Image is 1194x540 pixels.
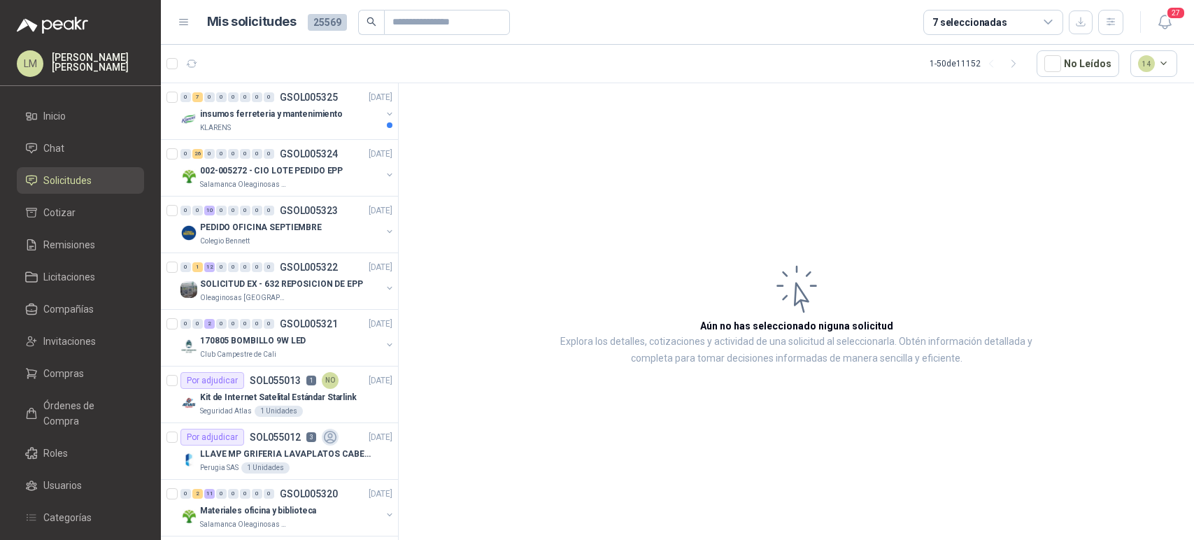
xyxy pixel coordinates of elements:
div: 1 - 50 de 11152 [930,52,1025,75]
p: [DATE] [369,431,392,444]
div: 0 [228,319,239,329]
button: No Leídos [1037,50,1119,77]
h3: Aún no has seleccionado niguna solicitud [700,318,893,334]
a: Remisiones [17,232,144,258]
div: Por adjudicar [180,429,244,446]
a: 0 2 11 0 0 0 0 0 GSOL005320[DATE] Company LogoMateriales oficina y bibliotecaSalamanca Oleaginosa... [180,485,395,530]
p: SOLICITUD EX - 632 REPOSICION DE EPP [200,278,363,291]
img: Logo peakr [17,17,88,34]
span: Roles [43,446,68,461]
div: 0 [264,489,274,499]
span: Licitaciones [43,269,95,285]
span: Solicitudes [43,173,92,188]
div: 0 [252,92,262,102]
span: Chat [43,141,64,156]
p: GSOL005323 [280,206,338,215]
div: 0 [180,92,191,102]
p: SOL055012 [250,432,301,442]
a: Por adjudicarSOL0550131NO[DATE] Company LogoKit de Internet Satelital Estándar StarlinkSeguridad ... [161,367,398,423]
img: Company Logo [180,508,197,525]
div: 0 [264,319,274,329]
div: 0 [216,206,227,215]
div: 7 [192,92,203,102]
img: Company Logo [180,281,197,298]
a: Compañías [17,296,144,322]
a: 0 1 12 0 0 0 0 0 GSOL005322[DATE] Company LogoSOLICITUD EX - 632 REPOSICION DE EPPOleaginosas [GE... [180,259,395,304]
div: 0 [192,206,203,215]
span: Inicio [43,108,66,124]
p: [DATE] [369,148,392,161]
span: Compras [43,366,84,381]
p: Kit de Internet Satelital Estándar Starlink [200,391,357,404]
p: Salamanca Oleaginosas SAS [200,179,288,190]
a: 0 0 2 0 0 0 0 0 GSOL005321[DATE] Company Logo170805 BOMBILLO 9W LEDClub Campestre de Cali [180,315,395,360]
p: SOL055013 [250,376,301,385]
p: Seguridad Atlas [200,406,252,417]
span: Categorías [43,510,92,525]
img: Company Logo [180,395,197,411]
div: 0 [264,149,274,159]
div: 0 [252,206,262,215]
div: 0 [216,92,227,102]
p: Oleaginosas [GEOGRAPHIC_DATA][PERSON_NAME] [200,292,288,304]
div: 0 [216,489,227,499]
div: 0 [240,262,250,272]
div: 1 [192,262,203,272]
button: 14 [1130,50,1178,77]
p: [DATE] [369,318,392,331]
p: [PERSON_NAME] [PERSON_NAME] [52,52,144,72]
div: 0 [216,262,227,272]
a: Compras [17,360,144,387]
p: [DATE] [369,374,392,388]
div: 0 [252,319,262,329]
img: Company Logo [180,225,197,241]
div: 0 [180,319,191,329]
div: 0 [264,92,274,102]
div: 2 [204,319,215,329]
div: 0 [252,489,262,499]
p: Salamanca Oleaginosas SAS [200,519,288,530]
div: LM [17,50,43,77]
p: Colegio Bennett [200,236,250,247]
div: 26 [192,149,203,159]
div: 0 [228,489,239,499]
a: Cotizar [17,199,144,226]
span: Compañías [43,301,94,317]
div: 0 [240,489,250,499]
p: GSOL005322 [280,262,338,272]
div: 0 [240,149,250,159]
span: 27 [1166,6,1186,20]
a: Invitaciones [17,328,144,355]
div: 0 [180,206,191,215]
span: Órdenes de Compra [43,398,131,429]
p: 1 [306,376,316,385]
img: Company Logo [180,451,197,468]
a: Licitaciones [17,264,144,290]
span: search [367,17,376,27]
div: 0 [240,92,250,102]
div: 0 [228,149,239,159]
div: 0 [192,319,203,329]
p: [DATE] [369,91,392,104]
div: 0 [252,262,262,272]
div: 10 [204,206,215,215]
div: Por adjudicar [180,372,244,389]
p: GSOL005320 [280,489,338,499]
div: 0 [204,92,215,102]
p: GSOL005324 [280,149,338,159]
a: Solicitudes [17,167,144,194]
p: Materiales oficina y biblioteca [200,504,316,518]
p: Club Campestre de Cali [200,349,276,360]
div: 0 [180,262,191,272]
a: 0 7 0 0 0 0 0 0 GSOL005325[DATE] Company Logoinsumos ferreteria y mantenimientoKLARENS [180,89,395,134]
div: 0 [240,206,250,215]
img: Company Logo [180,338,197,355]
a: Categorías [17,504,144,531]
a: 0 0 10 0 0 0 0 0 GSOL005323[DATE] Company LogoPEDIDO OFICINA SEPTIEMBREColegio Bennett [180,202,395,247]
div: 0 [264,206,274,215]
div: 0 [204,149,215,159]
a: Chat [17,135,144,162]
div: 12 [204,262,215,272]
div: 0 [264,262,274,272]
div: 0 [228,206,239,215]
